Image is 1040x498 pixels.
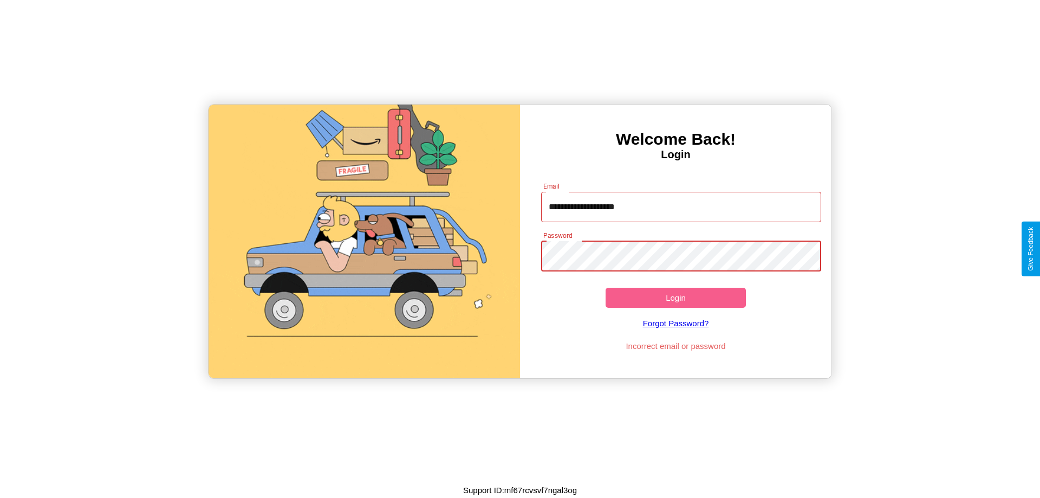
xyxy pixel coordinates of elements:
[543,231,572,240] label: Password
[606,288,746,308] button: Login
[543,182,560,191] label: Email
[1027,227,1035,271] div: Give Feedback
[520,148,831,161] h4: Login
[209,105,520,378] img: gif
[520,130,831,148] h3: Welcome Back!
[536,308,816,339] a: Forgot Password?
[536,339,816,353] p: Incorrect email or password
[463,483,577,497] p: Support ID: mf67rcvsvf7ngal3og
